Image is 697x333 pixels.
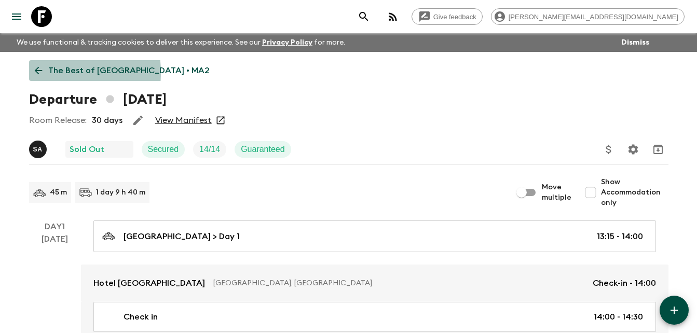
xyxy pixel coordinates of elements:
a: Give feedback [412,8,483,25]
p: The Best of [GEOGRAPHIC_DATA] • MA2 [48,64,210,77]
span: Show Accommodation only [601,177,668,208]
a: View Manifest [155,115,212,126]
p: 14 / 14 [199,143,220,156]
p: Sold Out [70,143,104,156]
span: Samir Achahri [29,144,49,152]
span: Give feedback [428,13,482,21]
p: 13:15 - 14:00 [597,230,643,243]
button: Dismiss [619,35,652,50]
a: Hotel [GEOGRAPHIC_DATA][GEOGRAPHIC_DATA], [GEOGRAPHIC_DATA]Check-in - 14:00 [81,265,668,302]
h1: Departure [DATE] [29,89,167,110]
span: Move multiple [542,182,572,203]
button: SA [29,141,49,158]
p: Hotel [GEOGRAPHIC_DATA] [93,277,205,289]
p: We use functional & tracking cookies to deliver this experience. See our for more. [12,33,349,52]
p: 45 m [50,187,67,198]
p: [GEOGRAPHIC_DATA], [GEOGRAPHIC_DATA] [213,278,584,288]
a: Privacy Policy [262,39,312,46]
a: Check in14:00 - 14:30 [93,302,656,332]
button: Settings [623,139,644,160]
button: menu [6,6,27,27]
span: [PERSON_NAME][EMAIL_ADDRESS][DOMAIN_NAME] [503,13,684,21]
p: Check in [124,311,158,323]
button: Archive (Completed, Cancelled or Unsynced Departures only) [648,139,668,160]
p: Secured [148,143,179,156]
a: [GEOGRAPHIC_DATA] > Day 113:15 - 14:00 [93,220,656,252]
button: Update Price, Early Bird Discount and Costs [598,139,619,160]
button: search adventures [353,6,374,27]
div: [PERSON_NAME][EMAIL_ADDRESS][DOMAIN_NAME] [491,8,685,25]
p: Room Release: [29,114,87,127]
div: Trip Fill [193,141,226,158]
p: 1 day 9 h 40 m [96,187,145,198]
p: [GEOGRAPHIC_DATA] > Day 1 [124,230,240,243]
p: 14:00 - 14:30 [594,311,643,323]
p: 30 days [92,114,122,127]
div: Secured [142,141,185,158]
a: The Best of [GEOGRAPHIC_DATA] • MA2 [29,60,215,81]
p: Guaranteed [241,143,285,156]
p: Check-in - 14:00 [593,277,656,289]
p: Day 1 [29,220,81,233]
p: S A [33,145,43,154]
